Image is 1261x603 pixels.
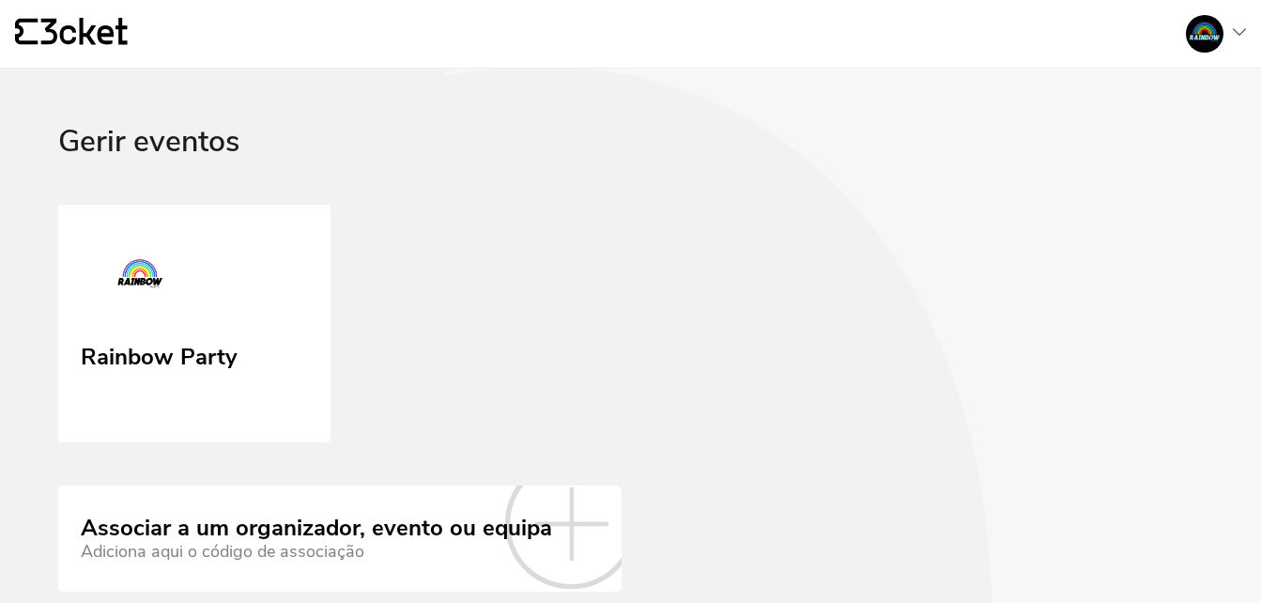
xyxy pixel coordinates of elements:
[58,486,622,591] a: Associar a um organizador, evento ou equipa Adiciona aqui o código de associação
[58,125,1203,205] div: Gerir eventos
[15,19,38,45] g: {' '}
[81,542,552,562] div: Adiciona aqui o código de associação
[58,205,331,443] a: Rainbow Party Rainbow Party
[15,18,128,50] a: {' '}
[81,516,552,542] div: Associar a um organizador, evento ou equipa
[81,235,203,319] img: Rainbow Party
[81,337,238,371] div: Rainbow Party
